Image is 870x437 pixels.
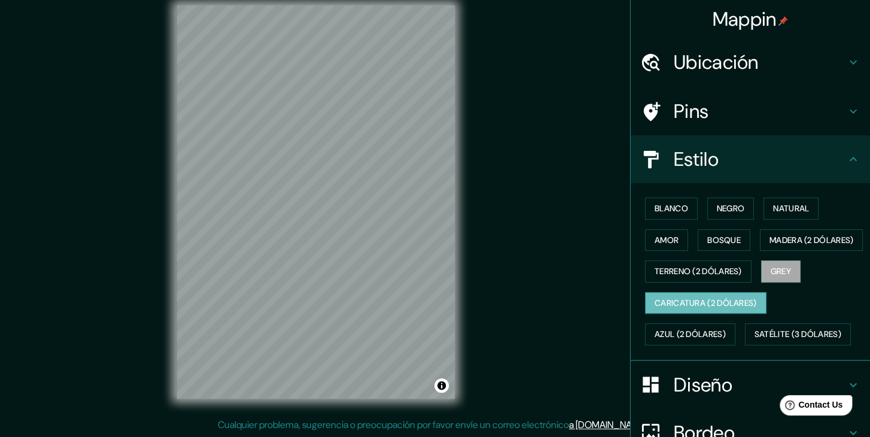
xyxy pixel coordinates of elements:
button: Terreno (2 dólares) [645,260,752,283]
h4: Mappin [713,7,789,31]
div: Ubicación [631,38,870,86]
button: Natural [763,198,819,220]
button: Caricatura (2 dólares) [645,292,766,314]
h4: Ubicación [674,50,846,74]
p: Cualquier problema, sugerencia o preocupación por favor envíe un correo electrónico . [218,418,649,432]
div: Estilo [631,135,870,183]
button: Satélite (3 dólares) [745,323,851,345]
h4: Estilo [674,147,846,171]
canvas: Mapa [177,5,455,399]
div: Pins [631,87,870,135]
button: Atribución de choques [434,378,449,393]
button: Bosque [698,229,750,251]
h4: Diseño [674,373,846,397]
div: Diseño [631,361,870,409]
button: Amor [645,229,688,251]
a: a [DOMAIN_NAME] [569,418,647,431]
h4: Pins [674,99,846,123]
button: Madera (2 dólares) [760,229,863,251]
button: Azul (2 dólares) [645,323,735,345]
button: Grey [761,260,801,283]
iframe: Help widget launcher [763,390,857,424]
button: Negro [707,198,755,220]
button: Blanco [645,198,698,220]
img: pin-icon.png [778,16,788,26]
